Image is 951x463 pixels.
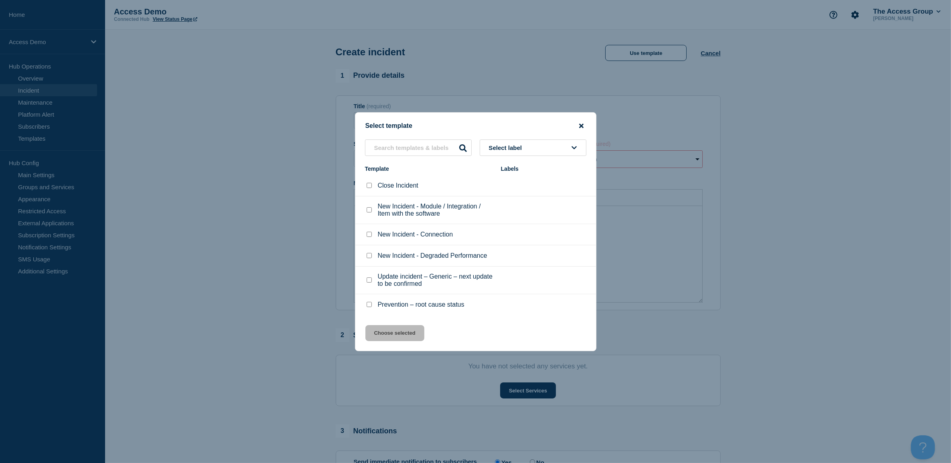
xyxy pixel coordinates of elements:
[367,277,372,283] input: Update incident – Generic – next update to be confirmed checkbox
[378,301,464,308] p: Prevention – root cause status
[378,182,418,189] p: Close Incident
[378,273,493,287] p: Update incident – Generic – next update to be confirmed
[367,302,372,307] input: Prevention – root cause status checkbox
[480,140,586,156] button: Select label
[355,122,596,130] div: Select template
[367,232,372,237] input: New Incident - Connection checkbox
[501,166,586,172] div: Labels
[365,140,472,156] input: Search templates & labels
[367,183,372,188] input: Close Incident checkbox
[378,252,487,259] p: New Incident - Degraded Performance
[489,144,525,151] span: Select label
[577,122,586,130] button: close button
[365,166,493,172] div: Template
[367,253,372,258] input: New Incident - Degraded Performance checkbox
[378,203,493,217] p: New Incident - Module / Integration / Item with the software
[378,231,453,238] p: New Incident - Connection
[367,207,372,212] input: New Incident - Module / Integration / Item with the software checkbox
[365,325,424,341] button: Choose selected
